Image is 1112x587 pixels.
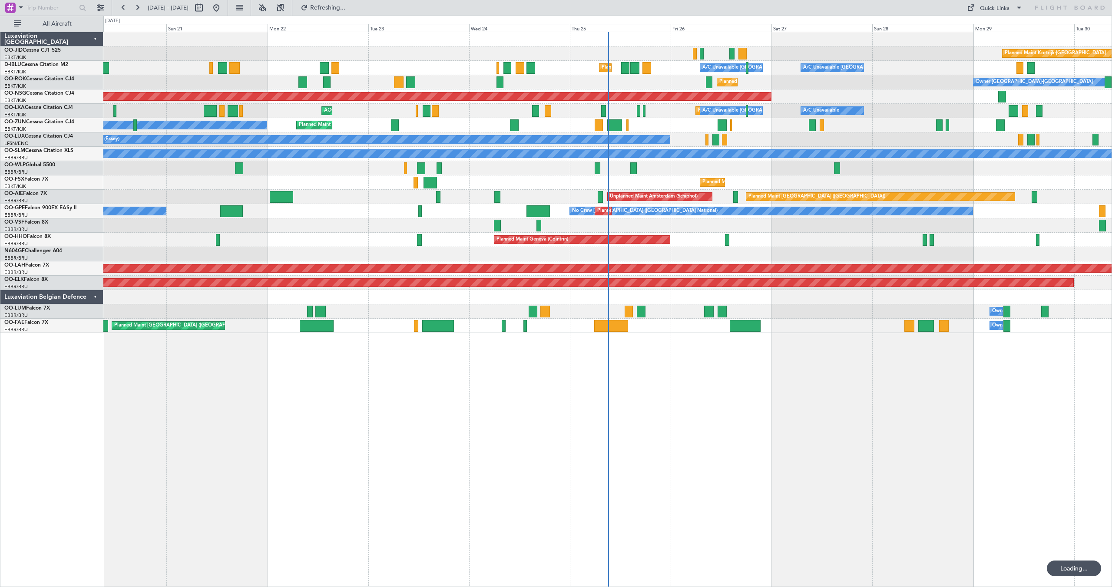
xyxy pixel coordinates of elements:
[66,24,166,32] div: Sat 20
[4,155,28,161] a: EBBR/BRU
[602,61,698,74] div: Planned Maint Nice ([GEOGRAPHIC_DATA])
[310,5,346,11] span: Refreshing...
[4,112,26,118] a: EBKT/KJK
[368,24,469,32] div: Tue 23
[23,21,92,27] span: All Aircraft
[719,76,821,89] div: Planned Maint Kortrijk-[GEOGRAPHIC_DATA]
[4,263,49,268] a: OO-LAHFalcon 7X
[4,48,61,53] a: OO-JIDCessna CJ1 525
[698,104,799,117] div: Planned Maint Kortrijk-[GEOGRAPHIC_DATA]
[4,212,28,218] a: EBBR/BRU
[105,17,120,25] div: [DATE]
[26,1,76,14] input: Trip Number
[4,97,26,104] a: EBKT/KJK
[4,162,26,168] span: OO-WLP
[148,4,189,12] span: [DATE] - [DATE]
[4,263,25,268] span: OO-LAH
[4,191,47,196] a: OO-AIEFalcon 7X
[570,24,671,32] div: Thu 25
[597,204,755,218] div: Planned Maint [GEOGRAPHIC_DATA] ([GEOGRAPHIC_DATA] National)
[10,17,94,31] button: All Aircraft
[4,241,28,247] a: EBBR/BRU
[702,61,864,74] div: A/C Unavailable [GEOGRAPHIC_DATA] ([GEOGRAPHIC_DATA] National)
[4,48,23,53] span: OO-JID
[803,104,839,117] div: A/C Unavailable
[4,54,26,61] a: EBKT/KJK
[4,183,26,190] a: EBKT/KJK
[4,148,25,153] span: OO-SLM
[973,24,1074,32] div: Mon 29
[496,233,568,246] div: Planned Maint Geneva (Cointrin)
[324,104,419,117] div: AOG Maint Kortrijk-[GEOGRAPHIC_DATA]
[4,119,74,125] a: OO-ZUNCessna Citation CJ4
[748,190,885,203] div: Planned Maint [GEOGRAPHIC_DATA] ([GEOGRAPHIC_DATA])
[4,320,48,325] a: OO-FAEFalcon 7X
[4,312,28,319] a: EBBR/BRU
[4,248,25,254] span: N604GF
[4,148,73,153] a: OO-SLMCessna Citation XLS
[268,24,368,32] div: Mon 22
[297,1,349,15] button: Refreshing...
[4,177,48,182] a: OO-FSXFalcon 7X
[4,134,25,139] span: OO-LUX
[4,205,25,211] span: OO-GPE
[4,162,55,168] a: OO-WLPGlobal 5500
[702,104,864,117] div: A/C Unavailable [GEOGRAPHIC_DATA] ([GEOGRAPHIC_DATA] National)
[4,220,24,225] span: OO-VSF
[4,105,73,110] a: OO-LXACessna Citation CJ4
[4,205,76,211] a: OO-GPEFalcon 900EX EASy II
[4,76,74,82] a: OO-ROKCessna Citation CJ4
[4,234,51,239] a: OO-HHOFalcon 8X
[4,119,26,125] span: OO-ZUN
[572,204,718,218] div: No Crew [GEOGRAPHIC_DATA] ([GEOGRAPHIC_DATA] National)
[671,24,771,32] div: Fri 26
[4,134,73,139] a: OO-LUXCessna Citation CJ4
[980,4,1009,13] div: Quick Links
[4,83,26,89] a: EBKT/KJK
[4,91,26,96] span: OO-NSG
[771,24,872,32] div: Sat 27
[963,1,1027,15] button: Quick Links
[299,119,400,132] div: Planned Maint Kortrijk-[GEOGRAPHIC_DATA]
[4,91,74,96] a: OO-NSGCessna Citation CJ4
[4,306,26,311] span: OO-LUM
[4,126,26,132] a: EBKT/KJK
[4,198,28,204] a: EBBR/BRU
[4,226,28,233] a: EBBR/BRU
[4,284,28,290] a: EBBR/BRU
[610,190,698,203] div: Unplanned Maint Amsterdam (Schiphol)
[4,105,25,110] span: OO-LXA
[872,24,973,32] div: Sun 28
[114,319,271,332] div: Planned Maint [GEOGRAPHIC_DATA] ([GEOGRAPHIC_DATA] National)
[4,69,26,75] a: EBKT/KJK
[4,62,68,67] a: D-IBLUCessna Citation M2
[4,255,28,261] a: EBBR/BRU
[4,191,23,196] span: OO-AIE
[992,319,1051,332] div: Owner Melsbroek Air Base
[4,277,48,282] a: OO-ELKFalcon 8X
[4,76,26,82] span: OO-ROK
[166,24,267,32] div: Sun 21
[803,61,942,74] div: A/C Unavailable [GEOGRAPHIC_DATA]-[GEOGRAPHIC_DATA]
[4,169,28,175] a: EBBR/BRU
[4,140,28,147] a: LFSN/ENC
[4,306,50,311] a: OO-LUMFalcon 7X
[4,220,48,225] a: OO-VSFFalcon 8X
[4,269,28,276] a: EBBR/BRU
[702,176,804,189] div: Planned Maint Kortrijk-[GEOGRAPHIC_DATA]
[1047,561,1101,576] div: Loading...
[1005,47,1106,60] div: Planned Maint Kortrijk-[GEOGRAPHIC_DATA]
[4,248,62,254] a: N604GFChallenger 604
[4,320,24,325] span: OO-FAE
[4,62,21,67] span: D-IBLU
[4,326,28,333] a: EBBR/BRU
[976,76,1093,89] div: Owner [GEOGRAPHIC_DATA]-[GEOGRAPHIC_DATA]
[4,277,24,282] span: OO-ELK
[4,177,24,182] span: OO-FSX
[469,24,570,32] div: Wed 24
[4,234,27,239] span: OO-HHO
[992,305,1051,318] div: Owner Melsbroek Air Base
